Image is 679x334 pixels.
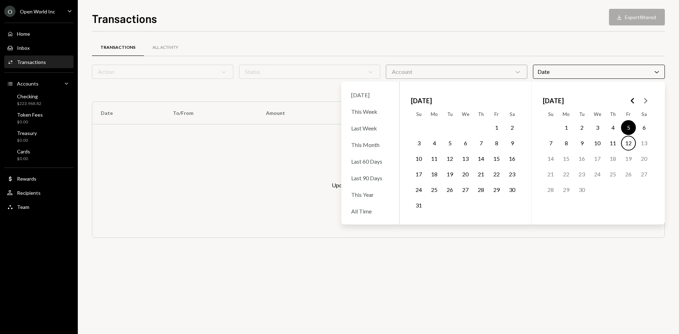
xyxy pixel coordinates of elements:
[505,120,520,135] button: Saturday, August 2nd, 2025
[17,31,30,37] div: Home
[621,151,636,166] button: Friday, September 19th, 2025
[4,55,74,68] a: Transactions
[4,77,74,90] a: Accounts
[621,167,636,182] button: Friday, September 26th, 2025
[543,167,558,182] button: Sunday, September 21st, 2025
[4,41,74,54] a: Inbox
[637,136,651,151] button: Saturday, September 13th, 2025
[347,154,394,169] div: Last 60 Days
[4,146,74,163] a: Cards$0.00
[574,151,589,166] button: Tuesday, September 16th, 2025
[347,121,394,136] div: Last Week
[427,167,442,182] button: Monday, August 18th, 2025
[386,65,527,79] div: Account
[427,151,442,166] button: Monday, August 11th, 2025
[347,204,394,219] div: All Time
[427,136,442,151] button: Monday, August 4th, 2025
[559,136,574,151] button: Monday, September 8th, 2025
[17,176,36,182] div: Rewards
[590,151,605,166] button: Wednesday, September 17th, 2025
[17,156,30,162] div: $0.00
[442,151,457,166] button: Tuesday, August 12th, 2025
[489,151,504,166] button: Friday, August 15th, 2025
[20,8,55,14] div: Open World Inc
[92,102,164,124] th: Date
[17,101,41,107] div: $223,968.82
[17,45,30,51] div: Inbox
[411,109,426,120] th: Sunday
[4,6,16,17] div: O
[505,151,520,166] button: Saturday, August 16th, 2025
[347,104,394,119] div: This Week
[474,167,488,182] button: Thursday, August 21st, 2025
[474,151,488,166] button: Thursday, August 14th, 2025
[4,172,74,185] a: Rewards
[574,182,589,197] button: Tuesday, September 30th, 2025
[17,119,43,125] div: $0.00
[458,167,473,182] button: Wednesday, August 20th, 2025
[442,109,458,120] th: Tuesday
[543,136,558,151] button: Sunday, September 7th, 2025
[590,167,605,182] button: Wednesday, September 24th, 2025
[489,167,504,182] button: Friday, August 22nd, 2025
[626,94,639,107] button: Go to the Previous Month
[458,151,473,166] button: Wednesday, August 13th, 2025
[639,94,652,107] button: Go to the Next Month
[17,93,41,99] div: Checking
[4,128,74,145] a: Treasury$0.00
[458,182,473,197] button: Wednesday, August 27th, 2025
[590,109,605,120] th: Wednesday
[4,110,74,127] a: Token Fees$0.00
[505,182,520,197] button: Saturday, August 30th, 2025
[621,120,636,135] button: Friday, September 5th, 2025, selected
[164,102,257,124] th: To/From
[559,167,574,182] button: Monday, September 22nd, 2025
[574,109,590,120] th: Tuesday
[17,148,30,154] div: Cards
[458,136,473,151] button: Wednesday, August 6th, 2025
[17,59,46,65] div: Transactions
[458,109,473,120] th: Wednesday
[427,182,442,197] button: Monday, August 25th, 2025
[543,109,652,213] table: September 2025
[144,39,187,57] a: All Activity
[489,136,504,151] button: Friday, August 8th, 2025
[621,136,636,151] button: Today, Friday, September 12th, 2025
[17,112,43,118] div: Token Fees
[559,182,574,197] button: Monday, September 29th, 2025
[152,45,178,51] div: All Activity
[474,182,488,197] button: Thursday, August 28th, 2025
[504,109,520,120] th: Saturday
[411,93,432,109] span: [DATE]
[574,167,589,182] button: Tuesday, September 23rd, 2025
[347,187,394,202] div: This Year
[17,130,37,136] div: Treasury
[347,87,394,102] div: [DATE]
[4,186,74,199] a: Recipients
[426,109,442,120] th: Monday
[347,170,394,186] div: Last 90 Days
[574,120,589,135] button: Tuesday, September 2nd, 2025
[574,136,589,151] button: Tuesday, September 9th, 2025
[332,181,425,189] div: Update your filters to see transactions.
[17,204,29,210] div: Team
[489,120,504,135] button: Friday, August 1st, 2025
[637,151,651,166] button: Saturday, September 20th, 2025
[17,190,41,196] div: Recipients
[411,109,520,213] table: August 2025
[257,102,347,124] th: Amount
[590,136,605,151] button: Wednesday, September 10th, 2025
[442,167,457,182] button: Tuesday, August 19th, 2025
[605,109,621,120] th: Thursday
[347,137,394,152] div: This Month
[474,136,488,151] button: Thursday, August 7th, 2025
[4,200,74,213] a: Team
[442,136,457,151] button: Tuesday, August 5th, 2025
[543,182,558,197] button: Sunday, September 28th, 2025
[605,120,620,135] button: Thursday, September 4th, 2025
[505,136,520,151] button: Saturday, August 9th, 2025
[411,182,426,197] button: Sunday, August 24th, 2025
[636,109,652,120] th: Saturday
[637,167,651,182] button: Saturday, September 27th, 2025
[559,120,574,135] button: Monday, September 1st, 2025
